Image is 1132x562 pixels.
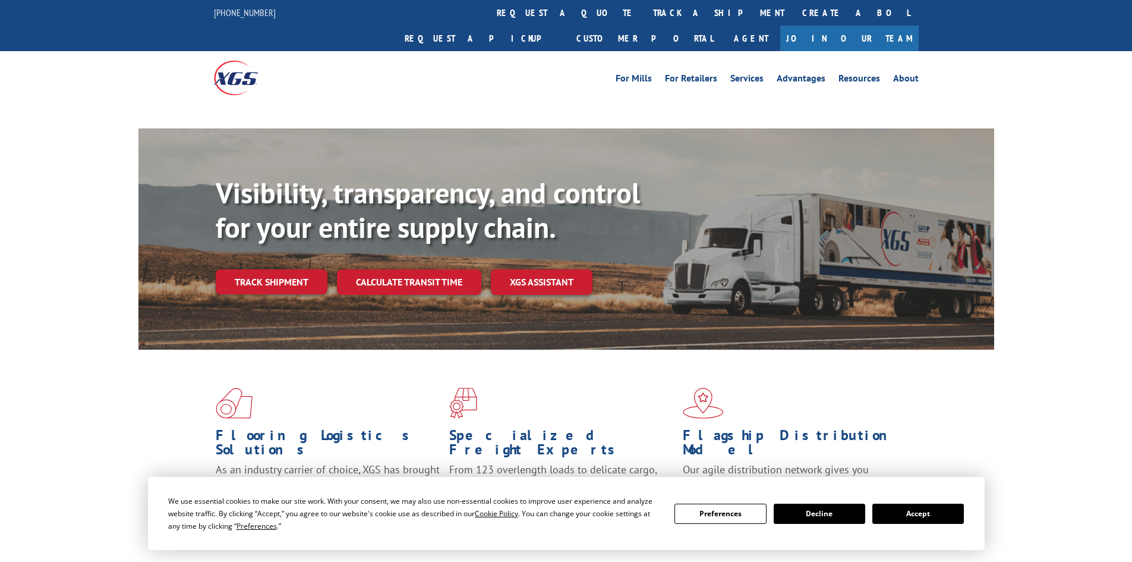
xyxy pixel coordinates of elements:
button: Decline [774,504,865,524]
h1: Specialized Freight Experts [449,428,674,463]
a: For Retailers [665,74,717,87]
a: For Mills [616,74,652,87]
img: xgs-icon-total-supply-chain-intelligence-red [216,388,253,419]
div: We use essential cookies to make our site work. With your consent, we may also use non-essential ... [168,495,660,532]
h1: Flooring Logistics Solutions [216,428,440,463]
a: Resources [838,74,880,87]
a: Agent [722,26,780,51]
img: xgs-icon-focused-on-flooring-red [449,388,477,419]
a: Calculate transit time [337,269,481,295]
b: Visibility, transparency, and control for your entire supply chain. [216,174,640,246]
button: Accept [872,504,964,524]
a: Track shipment [216,269,327,294]
span: Preferences [237,521,277,531]
a: XGS ASSISTANT [491,269,592,295]
span: Cookie Policy [475,508,518,519]
span: Our agile distribution network gives you nationwide inventory management on demand. [683,463,901,491]
p: From 123 overlength loads to delicate cargo, our experienced staff knows the best way to move you... [449,463,674,516]
a: About [893,74,919,87]
a: Advantages [777,74,825,87]
a: Customer Portal [567,26,722,51]
h1: Flagship Distribution Model [683,428,907,463]
button: Preferences [674,504,766,524]
img: xgs-icon-flagship-distribution-model-red [683,388,724,419]
div: Cookie Consent Prompt [148,477,985,550]
a: [PHONE_NUMBER] [214,7,276,18]
a: Services [730,74,764,87]
span: As an industry carrier of choice, XGS has brought innovation and dedication to flooring logistics... [216,463,440,505]
a: Request a pickup [396,26,567,51]
a: Join Our Team [780,26,919,51]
